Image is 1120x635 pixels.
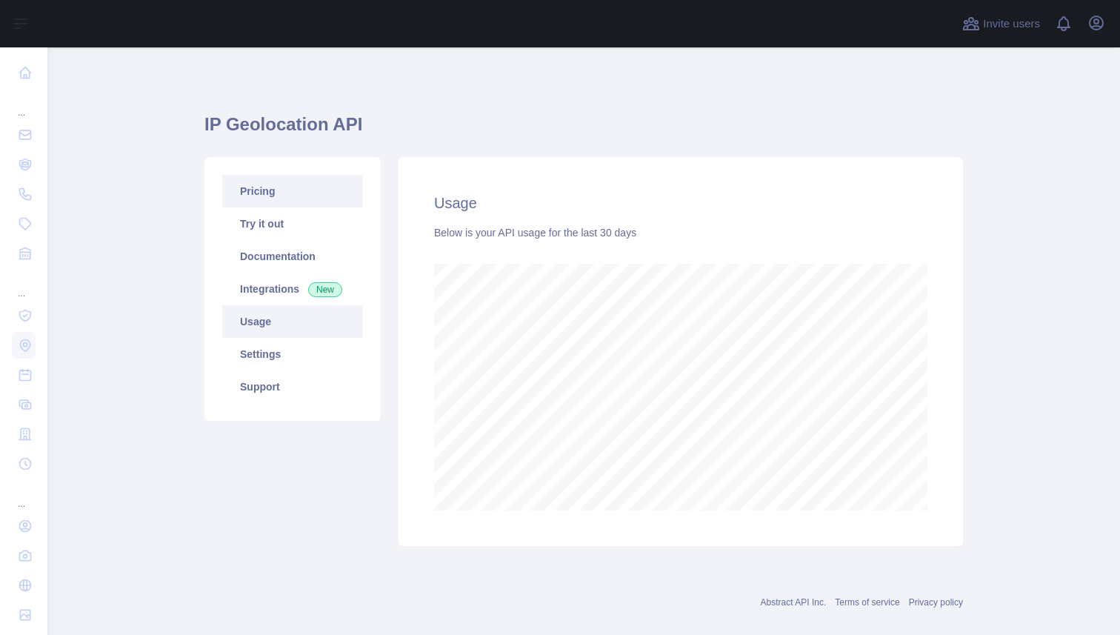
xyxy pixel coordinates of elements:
a: Documentation [222,240,363,273]
a: Settings [222,338,363,370]
a: Pricing [222,175,363,207]
a: Privacy policy [909,597,963,608]
div: Below is your API usage for the last 30 days [434,225,927,240]
a: Support [222,370,363,403]
a: Try it out [222,207,363,240]
span: Invite users [983,16,1040,33]
div: ... [12,480,36,510]
h2: Usage [434,193,927,213]
div: ... [12,89,36,119]
a: Abstract API Inc. [761,597,827,608]
div: ... [12,270,36,299]
span: New [308,282,342,297]
a: Terms of service [835,597,899,608]
a: Usage [222,305,363,338]
a: Integrations New [222,273,363,305]
button: Invite users [959,12,1043,36]
h1: IP Geolocation API [204,113,963,148]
